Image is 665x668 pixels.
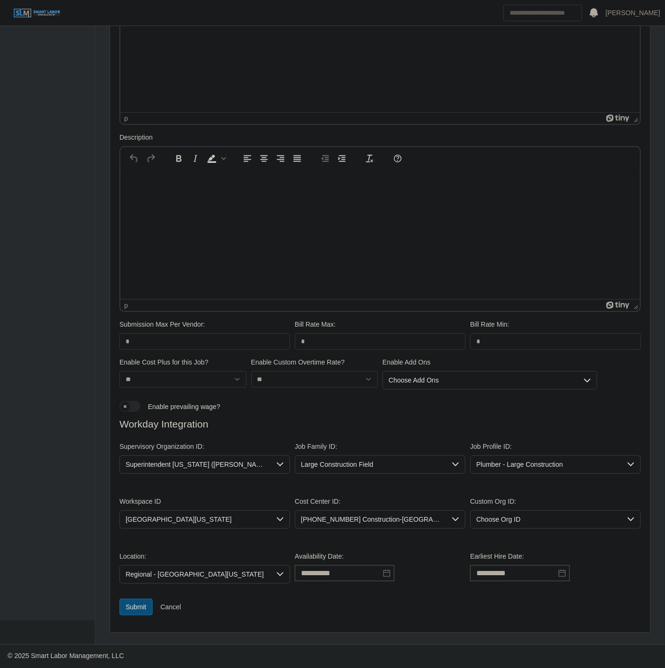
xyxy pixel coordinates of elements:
[8,652,124,660] span: © 2025 Smart Labor Management, LLC
[119,320,205,330] label: Submission Max Per Vendor:
[239,152,255,165] button: Align left
[295,320,336,330] label: Bill Rate Max:
[143,152,159,165] button: Redo
[295,456,446,473] span: Large Construction Field
[251,357,345,367] label: Enable Custom Overtime Rate?
[289,152,305,165] button: Justify
[471,456,621,473] span: Plumber - Large Construction
[470,497,516,507] label: Custom Org ID:
[273,152,289,165] button: Align right
[383,372,578,389] div: Choose Add Ons
[119,497,161,507] label: Workspace ID
[126,152,142,165] button: Undo
[503,5,582,21] input: Search
[124,302,128,309] div: p
[295,511,446,528] span: 01-01-05-00 Construction-North AL
[606,115,630,122] a: Powered by Tiny
[470,320,509,330] label: Bill Rate Min:
[119,357,209,367] label: Enable Cost Plus for this Job?
[295,497,340,507] label: Cost Center ID:
[390,152,406,165] button: Help
[606,8,660,18] a: [PERSON_NAME]
[470,442,512,452] label: Job Profile ID:
[362,152,378,165] button: Clear formatting
[120,456,271,473] span: Superintendent Alabama (Steve Pauley)
[383,357,430,367] label: Enable Add Ons
[119,133,153,143] label: Description
[148,403,220,410] span: Enable prevailing wage?
[13,8,61,18] img: SLM Logo
[630,300,640,311] div: Press the Up and Down arrow keys to resize the editor.
[119,552,146,561] label: Location:
[334,152,350,165] button: Increase indent
[120,566,271,583] span: Regional - North Alabama
[606,302,630,309] a: Powered by Tiny
[295,552,344,561] label: Availability Date:
[204,152,228,165] div: Background color Black
[119,442,204,452] label: Supervisory Organization ID:
[119,401,140,412] button: Enable prevailing wage?
[471,511,621,528] span: Choose Org ID
[119,599,153,615] button: Submit
[171,152,187,165] button: Bold
[120,511,271,528] span: North Alabama Field
[120,169,640,299] iframe: Rich Text Area
[256,152,272,165] button: Align center
[295,442,337,452] label: Job Family ID:
[187,152,203,165] button: Italic
[119,418,641,430] h4: Workday Integration
[630,113,640,124] div: Press the Up and Down arrow keys to resize the editor.
[154,599,187,615] a: Cancel
[317,152,333,165] button: Decrease indent
[470,552,524,561] label: Earliest Hire Date:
